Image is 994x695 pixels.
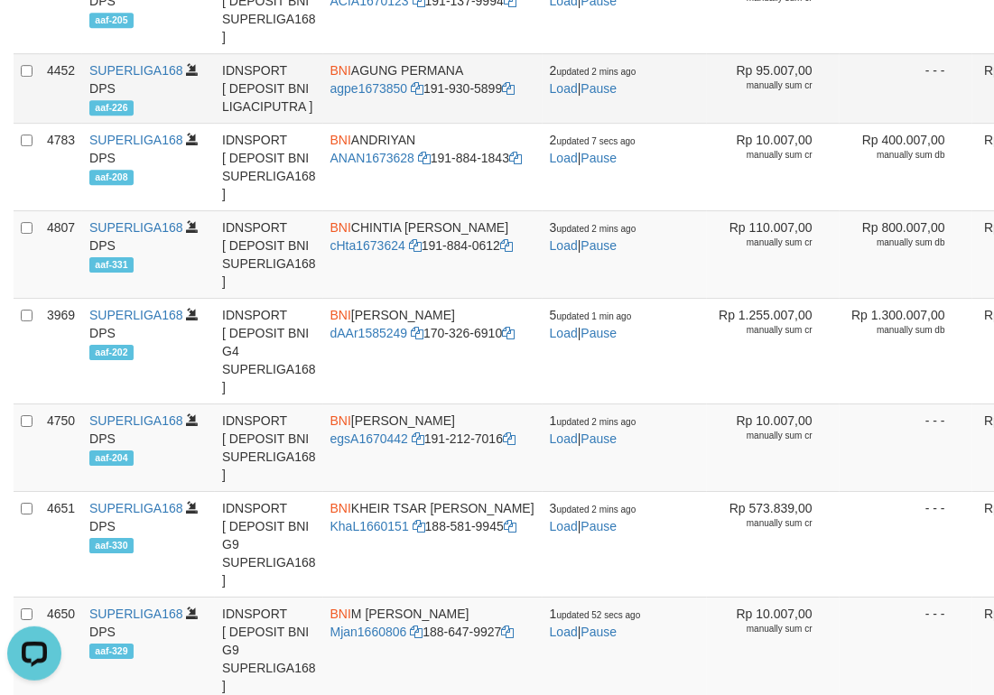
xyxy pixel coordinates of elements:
a: Pause [581,519,618,533]
td: AGUNG PERMANA 191-930-5899 [323,53,543,123]
a: Copy 1918841843 to clipboard [509,151,522,165]
button: Open LiveChat chat widget [7,7,61,61]
span: aaf-205 [89,13,134,28]
span: | [550,607,641,639]
div: manually sum cr [714,79,813,92]
a: Copy agpe1673850 to clipboard [411,81,423,96]
td: DPS [82,210,215,298]
a: Load [550,519,578,533]
a: Load [550,238,578,253]
span: 3 [550,501,636,515]
a: cHta1673624 [330,238,405,253]
td: IDNSPORT [ DEPOSIT BNI SUPERLIGA168 ] [215,123,323,210]
td: 4651 [40,491,82,597]
td: Rp 1.300.007,00 [840,298,972,403]
a: Copy ANAN1673628 to clipboard [418,151,431,165]
span: aaf-331 [89,257,134,273]
td: Rp 573.839,00 [707,491,840,597]
div: manually sum cr [714,236,813,249]
div: manually sum cr [714,149,813,162]
span: | [550,133,636,165]
a: Copy 1912127016 to clipboard [503,431,516,446]
a: SUPERLIGA168 [89,133,183,147]
a: KhaL1660151 [330,519,409,533]
span: aaf-202 [89,345,134,360]
a: Copy cHta1673624 to clipboard [409,238,422,253]
span: aaf-330 [89,538,134,553]
span: aaf-226 [89,100,134,116]
td: IDNSPORT [ DEPOSIT BNI LIGACIPUTRA ] [215,53,323,123]
span: BNI [330,501,351,515]
a: SUPERLIGA168 [89,220,183,235]
td: IDNSPORT [ DEPOSIT BNI G4 SUPERLIGA168 ] [215,298,323,403]
span: 1 [550,413,636,428]
span: | [550,63,636,96]
span: updated 1 min ago [557,311,632,321]
td: - - - [840,491,972,597]
a: Load [550,326,578,340]
span: aaf-208 [89,170,134,185]
span: BNI [330,133,351,147]
span: BNI [330,413,351,428]
a: SUPERLIGA168 [89,308,183,322]
span: 3 [550,220,636,235]
td: [PERSON_NAME] 191-212-7016 [323,403,543,491]
td: DPS [82,53,215,123]
div: manually sum cr [714,517,813,530]
a: SUPERLIGA168 [89,63,183,78]
span: BNI [330,607,351,621]
td: Rp 400.007,00 [840,123,972,210]
td: Rp 10.007,00 [707,403,840,491]
td: 4452 [40,53,82,123]
span: updated 2 mins ago [557,505,636,514]
span: 1 [550,607,641,621]
td: 3969 [40,298,82,403]
a: Copy KhaL1660151 to clipboard [413,519,425,533]
td: 4783 [40,123,82,210]
span: updated 52 secs ago [557,610,641,620]
span: 5 [550,308,632,322]
a: SUPERLIGA168 [89,413,183,428]
a: Pause [581,151,618,165]
a: Load [550,151,578,165]
span: | [550,413,636,446]
td: ANDRIYAN 191-884-1843 [323,123,543,210]
span: BNI [330,63,351,78]
td: [PERSON_NAME] 170-326-6910 [323,298,543,403]
td: 4807 [40,210,82,298]
span: | [550,220,636,253]
td: IDNSPORT [ DEPOSIT BNI SUPERLIGA168 ] [215,210,323,298]
a: Load [550,81,578,96]
a: Load [550,431,578,446]
td: DPS [82,491,215,597]
a: Copy 1918840612 to clipboard [500,238,513,253]
div: manually sum db [847,149,945,162]
td: IDNSPORT [ DEPOSIT BNI G9 SUPERLIGA168 ] [215,491,323,597]
td: DPS [82,123,215,210]
span: aaf-329 [89,644,134,659]
td: CHINTIA [PERSON_NAME] 191-884-0612 [323,210,543,298]
a: ANAN1673628 [330,151,414,165]
span: aaf-204 [89,450,134,466]
td: Rp 1.255.007,00 [707,298,840,403]
span: | [550,501,636,533]
span: BNI [330,308,351,322]
td: 4750 [40,403,82,491]
a: Copy 1703266910 to clipboard [502,326,515,340]
div: manually sum db [847,236,945,249]
td: - - - [840,53,972,123]
td: DPS [82,403,215,491]
a: Copy Mjan1660806 to clipboard [410,625,423,639]
span: 2 [550,133,636,147]
td: Rp 95.007,00 [707,53,840,123]
span: | [550,308,632,340]
a: SUPERLIGA168 [89,607,183,621]
a: Pause [581,625,618,639]
a: Copy dAAr1585249 to clipboard [411,326,423,340]
a: Pause [581,238,618,253]
span: 2 [550,63,636,78]
span: updated 2 mins ago [557,67,636,77]
td: DPS [82,298,215,403]
td: - - - [840,403,972,491]
div: manually sum cr [714,324,813,337]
